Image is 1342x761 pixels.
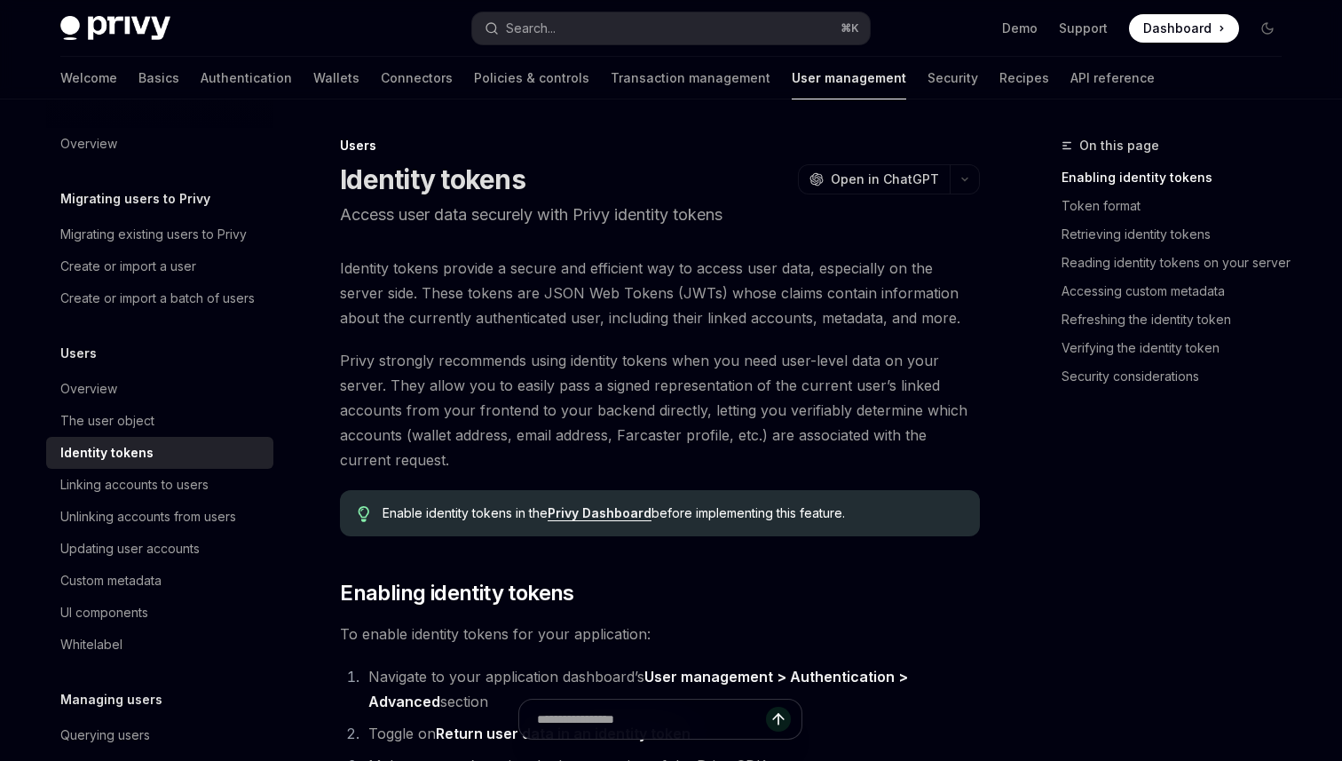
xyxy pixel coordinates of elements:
[1062,305,1296,334] a: Refreshing the identity token
[1002,20,1038,37] a: Demo
[340,163,525,195] h1: Identity tokens
[1062,220,1296,249] a: Retrieving identity tokens
[1062,362,1296,391] a: Security considerations
[548,505,651,521] a: Privy Dashboard
[363,664,980,714] li: Navigate to your application dashboard’s section
[358,506,370,522] svg: Tip
[1143,20,1212,37] span: Dashboard
[1079,135,1159,156] span: On this page
[60,224,247,245] div: Migrating existing users to Privy
[611,57,770,99] a: Transaction management
[798,164,950,194] button: Open in ChatGPT
[60,343,97,364] h5: Users
[1062,334,1296,362] a: Verifying the identity token
[60,474,209,495] div: Linking accounts to users
[46,128,273,160] a: Overview
[46,469,273,501] a: Linking accounts to users
[46,437,273,469] a: Identity tokens
[60,256,196,277] div: Create or import a user
[340,256,980,330] span: Identity tokens provide a secure and efficient way to access user data, especially on the server ...
[831,170,939,188] span: Open in ChatGPT
[46,719,273,751] a: Querying users
[46,218,273,250] a: Migrating existing users to Privy
[1062,163,1296,192] a: Enabling identity tokens
[60,442,154,464] div: Identity tokens
[60,16,170,41] img: dark logo
[60,188,210,210] h5: Migrating users to Privy
[60,288,255,309] div: Create or import a batch of users
[1070,57,1155,99] a: API reference
[60,378,117,400] div: Overview
[60,725,150,746] div: Querying users
[340,137,980,155] div: Users
[1129,14,1239,43] a: Dashboard
[60,570,162,591] div: Custom metadata
[928,57,978,99] a: Security
[340,579,574,607] span: Enabling identity tokens
[1062,192,1296,220] a: Token format
[46,282,273,314] a: Create or import a batch of users
[60,133,117,155] div: Overview
[46,250,273,282] a: Create or import a user
[841,21,859,36] span: ⌘ K
[138,57,179,99] a: Basics
[201,57,292,99] a: Authentication
[1253,14,1282,43] button: Toggle dark mode
[46,373,273,405] a: Overview
[383,504,962,522] span: Enable identity tokens in the before implementing this feature.
[46,533,273,565] a: Updating user accounts
[46,565,273,597] a: Custom metadata
[999,57,1049,99] a: Recipes
[340,348,980,472] span: Privy strongly recommends using identity tokens when you need user-level data on your server. The...
[474,57,589,99] a: Policies & controls
[1059,20,1108,37] a: Support
[472,12,870,44] button: Search...⌘K
[60,634,122,655] div: Whitelabel
[340,622,980,646] span: To enable identity tokens for your application:
[1062,249,1296,277] a: Reading identity tokens on your server
[381,57,453,99] a: Connectors
[46,629,273,661] a: Whitelabel
[313,57,359,99] a: Wallets
[60,689,162,710] h5: Managing users
[1062,277,1296,305] a: Accessing custom metadata
[792,57,906,99] a: User management
[60,538,200,559] div: Updating user accounts
[340,202,980,227] p: Access user data securely with Privy identity tokens
[60,410,154,432] div: The user object
[60,506,236,527] div: Unlinking accounts from users
[60,57,117,99] a: Welcome
[46,405,273,437] a: The user object
[766,707,791,732] button: Send message
[46,501,273,533] a: Unlinking accounts from users
[506,18,556,39] div: Search...
[60,602,148,623] div: UI components
[46,597,273,629] a: UI components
